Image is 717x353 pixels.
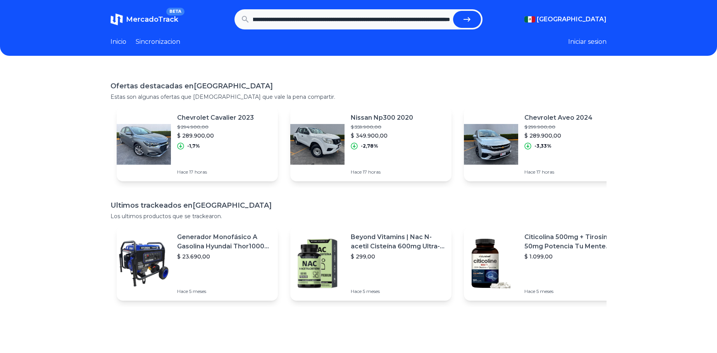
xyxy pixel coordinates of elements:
[290,117,345,171] img: Featured image
[464,226,625,301] a: Featured imageCiticolina 500mg + Tirosina 50mg Potencia Tu Mente (120caps) Sabor Sin Sabor$ 1.099...
[110,200,607,211] h1: Ultimos trackeados en [GEOGRAPHIC_DATA]
[110,212,607,220] p: Los ultimos productos que se trackearon.
[361,143,378,149] p: -2,78%
[524,132,593,139] p: $ 289.900,00
[110,13,123,26] img: MercadoTrack
[187,143,200,149] p: -1,7%
[177,113,254,122] p: Chevrolet Cavalier 2023
[351,288,445,294] p: Hace 5 meses
[117,226,278,301] a: Featured imageGenerador Monofásico A Gasolina Hyundai Thor10000 P 11.5 Kw$ 23.690,00Hace 5 meses
[351,132,413,139] p: $ 349.900,00
[351,232,445,251] p: Beyond Vitamins | Nac N-acetil Cisteína 600mg Ultra-premium Con Inulina De Agave (prebiótico Natu...
[290,107,452,181] a: Featured imageNissan Np300 2020$ 359.900,00$ 349.900,00-2,78%Hace 17 horas
[537,15,607,24] span: [GEOGRAPHIC_DATA]
[524,253,619,260] p: $ 1.099,00
[117,117,171,171] img: Featured image
[177,124,254,130] p: $ 294.900,00
[110,93,607,101] p: Estas son algunas ofertas que [DEMOGRAPHIC_DATA] que vale la pena compartir.
[117,236,171,291] img: Featured image
[177,132,254,139] p: $ 289.900,00
[524,169,593,175] p: Hace 17 horas
[534,143,552,149] p: -3,33%
[110,37,126,46] a: Inicio
[110,13,178,26] a: MercadoTrackBETA
[177,169,254,175] p: Hace 17 horas
[524,124,593,130] p: $ 299.900,00
[110,81,607,91] h1: Ofertas destacadas en [GEOGRAPHIC_DATA]
[351,113,413,122] p: Nissan Np300 2020
[177,232,272,251] p: Generador Monofásico A Gasolina Hyundai Thor10000 P 11.5 Kw
[524,15,607,24] button: [GEOGRAPHIC_DATA]
[568,37,607,46] button: Iniciar sesion
[524,113,593,122] p: Chevrolet Aveo 2024
[177,253,272,260] p: $ 23.690,00
[351,169,413,175] p: Hace 17 horas
[290,226,452,301] a: Featured imageBeyond Vitamins | Nac N-acetil Cisteína 600mg Ultra-premium Con Inulina De Agave (p...
[177,288,272,294] p: Hace 5 meses
[166,8,184,15] span: BETA
[136,37,180,46] a: Sincronizacion
[351,124,413,130] p: $ 359.900,00
[524,288,619,294] p: Hace 5 meses
[290,236,345,291] img: Featured image
[117,107,278,181] a: Featured imageChevrolet Cavalier 2023$ 294.900,00$ 289.900,00-1,7%Hace 17 horas
[464,107,625,181] a: Featured imageChevrolet Aveo 2024$ 299.900,00$ 289.900,00-3,33%Hace 17 horas
[524,232,619,251] p: Citicolina 500mg + Tirosina 50mg Potencia Tu Mente (120caps) Sabor Sin Sabor
[464,236,518,291] img: Featured image
[464,117,518,171] img: Featured image
[524,16,535,22] img: Mexico
[126,15,178,24] span: MercadoTrack
[351,253,445,260] p: $ 299,00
